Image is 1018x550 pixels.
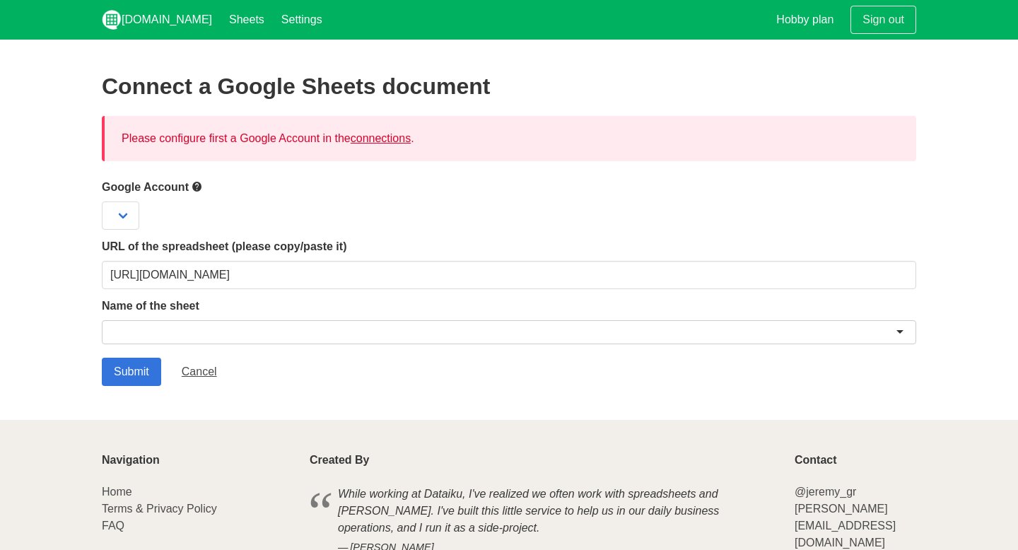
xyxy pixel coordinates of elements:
label: Name of the sheet [102,298,916,315]
h2: Connect a Google Sheets document [102,74,916,99]
input: Should start with https://docs.google.com/spreadsheets/d/ [102,261,916,289]
label: URL of the spreadsheet (please copy/paste it) [102,238,916,255]
a: Home [102,486,132,498]
input: Submit [102,358,161,386]
p: Navigation [102,454,293,467]
div: Please configure first a Google Account in the . [102,116,916,161]
a: connections [351,132,411,144]
a: Sign out [850,6,916,34]
p: Created By [310,454,778,467]
a: [PERSON_NAME][EMAIL_ADDRESS][DOMAIN_NAME] [795,503,896,549]
a: @jeremy_gr [795,486,856,498]
label: Google Account [102,178,916,196]
a: Cancel [170,358,229,386]
a: Terms & Privacy Policy [102,503,217,515]
p: Contact [795,454,916,467]
img: logo_v2_white.png [102,10,122,30]
a: FAQ [102,520,124,532]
